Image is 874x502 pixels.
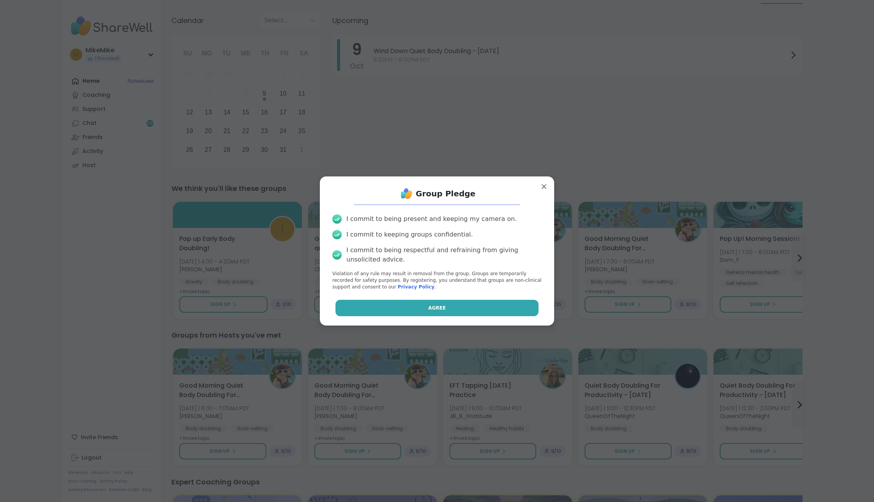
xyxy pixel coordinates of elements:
[332,271,542,290] p: Violation of any rule may result in removal from the group. Groups are temporarily recorded for s...
[346,214,517,224] div: I commit to being present and keeping my camera on.
[346,246,542,264] div: I commit to being respectful and refraining from giving unsolicited advice.
[416,188,476,199] h1: Group Pledge
[399,186,414,201] img: ShareWell Logo
[398,284,434,290] a: Privacy Policy
[335,300,539,316] button: Agree
[346,230,473,239] div: I commit to keeping groups confidential.
[428,304,446,312] span: Agree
